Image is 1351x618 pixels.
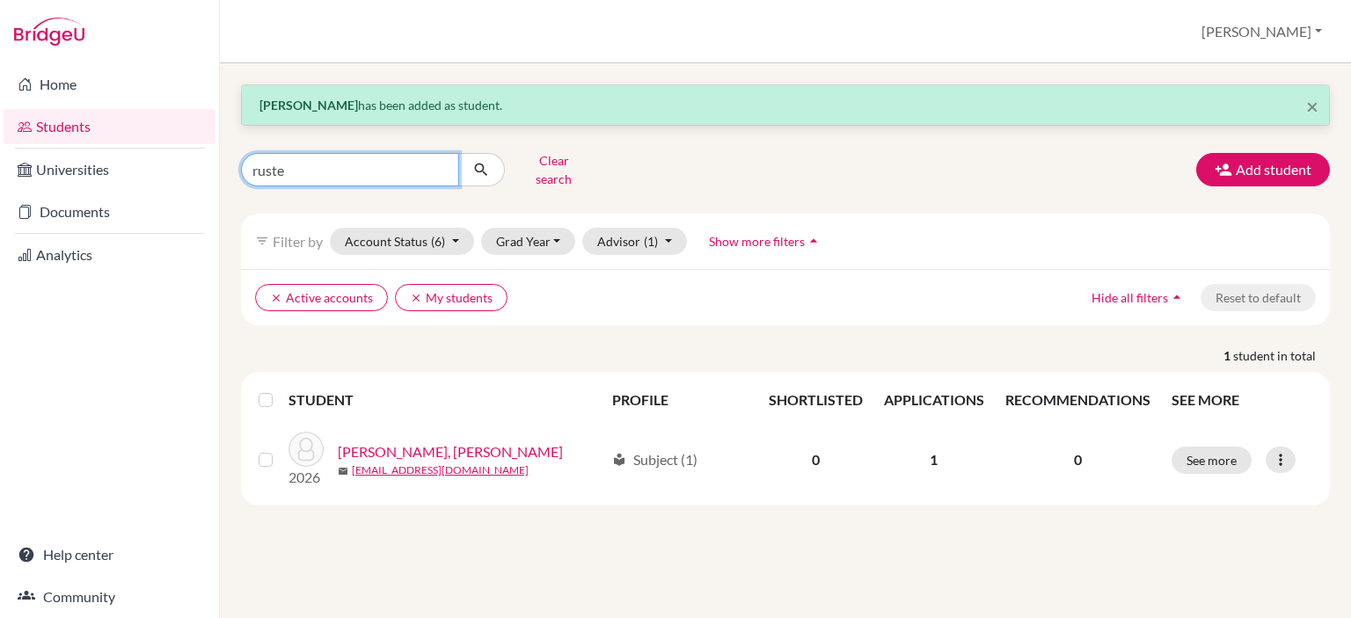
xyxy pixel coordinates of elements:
[805,232,822,250] i: arrow_drop_up
[1092,290,1168,305] span: Hide all filters
[758,379,873,421] th: SHORTLISTED
[4,67,215,102] a: Home
[431,234,445,249] span: (6)
[4,579,215,614] a: Community
[255,234,269,248] i: filter_list
[4,194,215,229] a: Documents
[612,453,626,467] span: local_library
[481,228,576,255] button: Grad Year
[1168,288,1186,306] i: arrow_drop_up
[644,234,658,249] span: (1)
[1194,15,1330,48] button: [PERSON_NAME]
[1005,449,1150,470] p: 0
[14,18,84,46] img: Bridge-U
[758,421,873,498] td: 0
[709,234,805,249] span: Show more filters
[694,228,837,255] button: Show more filtersarrow_drop_up
[1233,346,1330,365] span: student in total
[259,96,1311,114] p: has been added as student.
[395,284,508,311] button: clearMy students
[873,379,995,421] th: APPLICATIONS
[288,467,324,488] p: 2026
[1077,284,1201,311] button: Hide all filtersarrow_drop_up
[995,379,1161,421] th: RECOMMENDATIONS
[1306,96,1318,117] button: Close
[4,537,215,572] a: Help center
[273,233,323,250] span: Filter by
[1196,153,1330,186] button: Add student
[1161,379,1323,421] th: SEE MORE
[4,109,215,144] a: Students
[873,421,995,498] td: 1
[582,228,687,255] button: Advisor(1)
[338,466,348,476] span: mail
[612,449,697,470] div: Subject (1)
[330,228,474,255] button: Account Status(6)
[4,152,215,187] a: Universities
[1223,346,1233,365] strong: 1
[1172,447,1252,474] button: See more
[338,441,563,462] a: [PERSON_NAME], [PERSON_NAME]
[255,284,388,311] button: clearActive accounts
[288,379,602,421] th: STUDENT
[1306,93,1318,119] span: ×
[288,432,324,467] img: Doskaliyeva, Ulday
[241,153,459,186] input: Find student by name...
[410,292,422,304] i: clear
[270,292,282,304] i: clear
[4,237,215,273] a: Analytics
[259,98,358,113] strong: [PERSON_NAME]
[352,462,529,478] a: [EMAIL_ADDRESS][DOMAIN_NAME]
[1201,284,1316,311] button: Reset to default
[602,379,758,421] th: PROFILE
[505,147,602,193] button: Clear search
